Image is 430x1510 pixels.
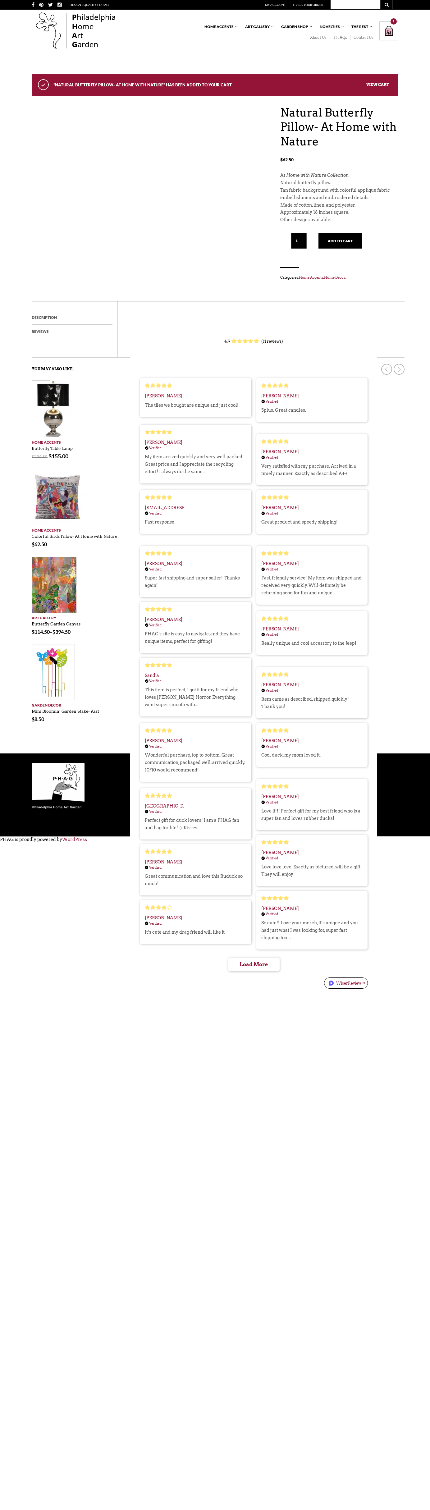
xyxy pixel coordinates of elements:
a: Art Gallery [32,613,405,621]
div: 1 [391,18,397,25]
p: Approximately 18 inches square. [280,209,398,216]
span: Load More [240,962,268,968]
a: Art Gallery [242,21,274,32]
span: $ [32,541,34,547]
a: View cart [366,82,389,87]
input: Qty [291,233,307,249]
div: Verified [266,744,278,748]
img: phag-logo-compressor.gif [32,763,85,809]
p: Tan fabric background with colorful applique fabric embellishments and embroidered details. [280,187,398,202]
a: My Account [265,3,286,7]
bdi: 224.50 [32,454,48,459]
div: Perfect gift for duck lovers! I am a PHAG fan and hag for life! :). Kisses [145,817,246,831]
p: Natural butterfly pillow. [280,179,398,187]
a: Home Accents [32,525,405,533]
div: Love it!!! Perfect gift for my best friend who is a super fan and loves rubber ducks! [261,807,363,822]
a: Garden Decor [32,700,405,708]
div: Verified [149,866,162,869]
a: Description [32,311,57,324]
div: [PERSON_NAME] [261,906,299,911]
strong: You may also like… [32,367,75,371]
p: Made of cotton, linen, and polyester. [280,202,398,209]
a: Home Accents [299,275,323,280]
span: $ [48,453,52,460]
div: Verified [266,912,278,916]
a: Track Your Order [293,3,323,7]
div: [PERSON_NAME] [145,738,182,743]
em: t Home with Nature Collection. [284,173,350,178]
a: Butterfly Table Lamp [32,443,73,451]
bdi: 114.50 [32,629,50,635]
a: WordPress [62,837,87,842]
div: Great communication and love this Ruduck so much! [145,872,246,887]
div: [GEOGRAPHIC_DATA] [145,803,184,808]
h1: Natural Butterfly Pillow- At Home with Nature [280,105,398,149]
div: Verified [149,922,162,925]
div: [PERSON_NAME] [145,859,182,864]
img: wiserreview [329,981,334,986]
span: ... [291,935,294,940]
span: – [32,629,405,635]
a: wiserreviewwiserreviewWiserReview [324,977,368,989]
a: Home Accents [32,437,405,445]
bdi: 155.00 [48,453,68,460]
a: Reviews [32,325,49,338]
span: $ [32,454,34,459]
div: Verified [149,744,162,748]
p: Other designs available. [280,216,398,224]
a: Home Decor [324,275,345,280]
a: The Rest [348,21,373,32]
div: Verified [266,856,278,860]
div: Verified [149,810,162,813]
bdi: 62.50 [32,541,47,547]
div: [PERSON_NAME] [261,738,299,743]
span: $ [53,629,55,635]
a: Butterfly Garden Canvas [32,619,80,627]
div: So cute!! Love your merch, it’s unique and you had just what I was looking for, super fast shippi... [261,919,363,941]
div: It’s cute and my drag friend will like it [145,928,246,936]
div: Love love love. Exactly as pictured, will be a gift. They will enjoy [261,863,363,878]
span: $ [32,716,34,722]
a: Garden Shop [278,21,313,32]
div: Cool duck, my mom loved it. [261,751,363,759]
bdi: 8.50 [32,716,44,722]
a: PHAQs [330,35,350,40]
button: Add to cart [318,233,362,249]
div: WiserReview [336,981,361,986]
span: $ [32,629,34,635]
bdi: 394.50 [53,629,71,635]
div: Verified [266,800,278,804]
div: [PERSON_NAME] [145,915,182,920]
bdi: 62.50 [280,157,294,162]
a: About Us [306,35,330,40]
p: A [280,172,398,179]
div: [PERSON_NAME] [261,850,299,855]
a: Mini Bloomin’ Garden Stake- Asst [32,706,99,714]
div: 4.9 (11 reviews) [224,339,283,344]
span: Categories: , . [280,274,398,281]
div: “Natural Butterfly Pillow- At Home with Nature” has been added to your cart. [32,74,398,96]
a: Contact Us [350,35,373,40]
div: Wonderful purchase, top to bottom. Great communication, packaged well, arrived quickly. 10/10 wou... [145,751,246,774]
a: Novelties [317,21,345,32]
span: $ [280,157,283,162]
a: Colorful Birds Pillow- At Home with Nature [32,531,117,539]
a: Home Accents [201,21,238,32]
div: [PERSON_NAME] [261,794,299,799]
